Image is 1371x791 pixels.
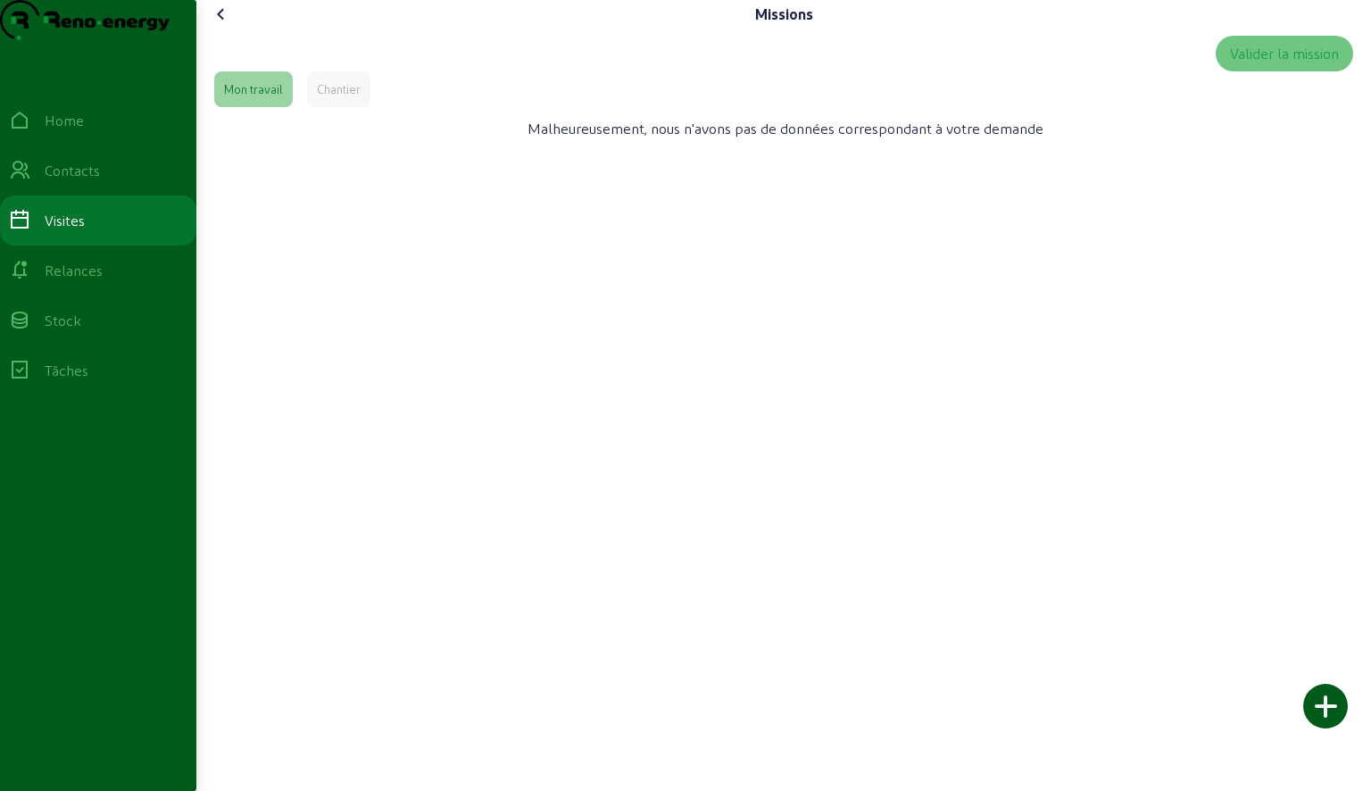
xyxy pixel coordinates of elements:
[45,110,84,131] div: Home
[45,260,103,281] div: Relances
[224,81,283,97] div: Mon travail
[45,310,81,331] div: Stock
[45,210,85,231] div: Visites
[755,4,813,25] div: Missions
[45,360,88,381] div: Tâches
[1230,43,1339,64] div: Valider la mission
[317,81,361,97] div: Chantier
[528,118,1043,139] span: Malheureusement, nous n'avons pas de données correspondant à votre demande
[1216,36,1353,71] button: Valider la mission
[45,160,100,181] div: Contacts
